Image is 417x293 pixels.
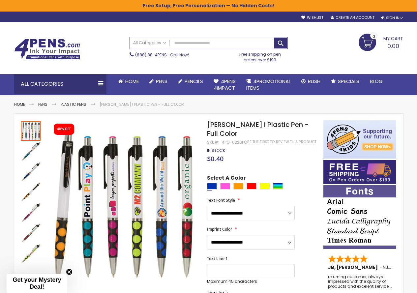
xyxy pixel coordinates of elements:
[365,74,388,89] a: Blog
[247,139,316,144] a: Be the first to review this product
[296,74,326,89] a: Rush
[220,183,230,190] div: Pink
[21,243,41,263] div: Madeline I Plastic Pen - Full Color
[144,74,173,89] a: Pens
[370,78,383,85] span: Blog
[21,141,41,161] img: Madeline I Plastic Pen - Full Color
[246,78,291,91] span: 4PROMOTIONAL ITEMS
[133,40,166,45] span: All Categories
[331,15,374,20] a: Create an Account
[21,141,41,161] div: Madeline I Plastic Pen - Full Color
[323,185,396,249] img: font-personalization-examples
[207,148,225,153] div: Availability
[100,102,184,107] li: [PERSON_NAME] I Plastic Pen - Full Color
[21,162,41,182] img: Madeline I Plastic Pen - Full Color
[21,120,41,141] div: Madeline I Plastic Pen - Full Color
[173,74,208,89] a: Pencils
[14,39,80,60] img: 4Pens Custom Pens and Promotional Products
[135,52,189,58] span: - Call Now!
[301,15,323,20] a: Wishlist
[326,74,365,89] a: Specials
[61,102,86,107] a: Plastic Pens
[207,226,232,232] span: Imprint Color
[21,223,41,243] img: Madeline I Plastic Pen - Full Color
[207,120,309,138] span: [PERSON_NAME] I Plastic Pen - Full Color
[125,78,139,85] span: Home
[135,52,167,58] a: (888) 88-4PENS
[57,127,71,132] div: 40% OFF
[328,264,380,271] span: JB, [PERSON_NAME]
[207,256,228,261] span: Text Line 1
[233,183,243,190] div: Orange
[381,15,403,20] div: Sign In
[214,78,236,91] span: 4Pens 4impact
[232,49,288,62] div: Free shipping on pen orders over $199
[156,78,167,85] span: Pens
[387,42,399,50] span: 0.00
[21,161,41,182] div: Madeline I Plastic Pen - Full Color
[14,74,106,94] div: All Categories
[207,197,235,203] span: Text Font Style
[66,269,73,275] button: Close teaser
[247,183,256,190] div: Red
[48,130,198,280] img: Madeline I Plastic Pen - Full Color
[207,183,217,190] div: Blue
[260,183,270,190] div: Yellow
[207,148,225,153] span: In stock
[323,120,396,159] img: 4pens 4 kids
[383,264,391,271] span: NJ
[130,37,169,48] a: All Categories
[222,140,247,145] div: 4PG-6220FC
[359,34,403,50] a: 0.00 0
[207,279,295,284] p: Maximum 45 characters
[207,139,219,145] strong: SKU
[207,174,246,183] span: Select A Color
[323,160,396,184] img: Free shipping on orders over $199
[185,78,203,85] span: Pencils
[21,203,41,222] img: Madeline I Plastic Pen - Full Color
[207,154,223,163] span: $0.40
[372,33,375,40] span: 0
[14,102,25,107] a: Home
[38,102,47,107] a: Pens
[273,183,283,190] div: Assorted
[21,202,41,222] div: Madeline I Plastic Pen - Full Color
[21,244,41,263] img: Madeline I Plastic Pen - Full Color
[113,74,144,89] a: Home
[7,274,67,293] div: Get your Mystery Deal!Close teaser
[338,78,359,85] span: Specials
[241,74,296,96] a: 4PROMOTIONALITEMS
[308,78,320,85] span: Rush
[208,74,241,96] a: 4Pens4impact
[21,182,41,202] img: Madeline I Plastic Pen - Full Color
[328,275,392,289] div: returning customer, always impressed with the quality of products and excelent service, will retu...
[13,277,61,290] span: Get your Mystery Deal!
